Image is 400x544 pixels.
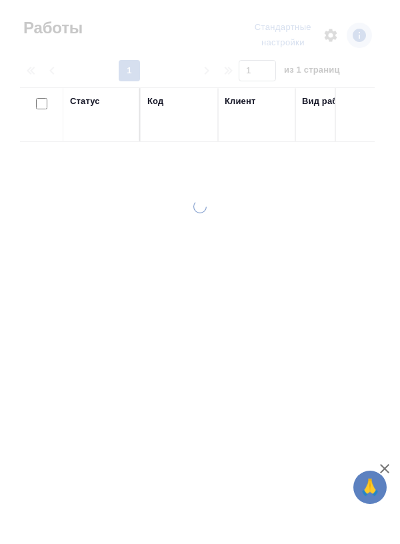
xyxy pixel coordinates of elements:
span: 🙏 [359,473,381,501]
div: Код [147,95,163,108]
button: 🙏 [353,471,387,504]
div: Вид работ [302,95,347,108]
div: Клиент [225,95,255,108]
div: Статус [70,95,100,108]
